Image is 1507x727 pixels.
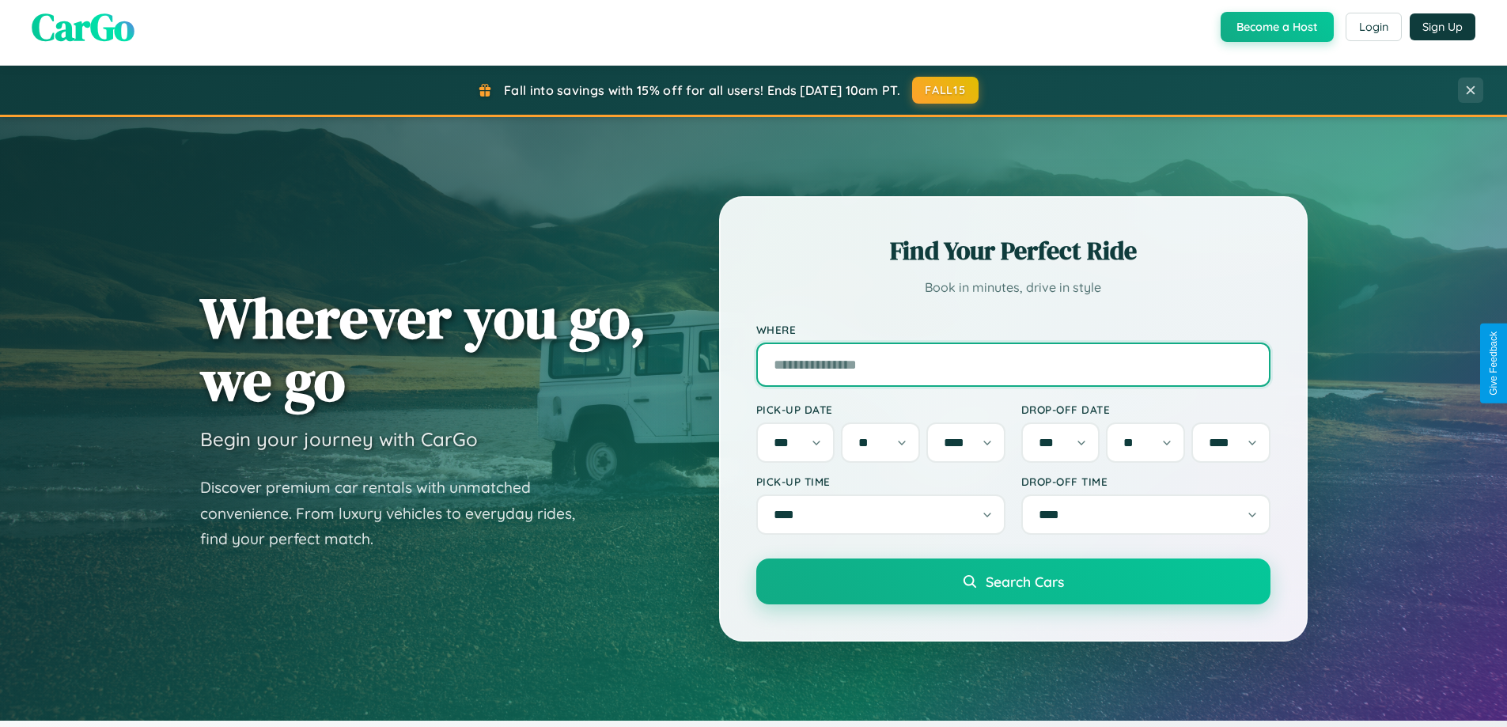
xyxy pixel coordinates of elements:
label: Drop-off Date [1021,403,1270,416]
label: Pick-up Time [756,475,1005,488]
span: Fall into savings with 15% off for all users! Ends [DATE] 10am PT. [504,82,900,98]
span: Search Cars [986,573,1064,590]
button: Login [1346,13,1402,41]
label: Drop-off Time [1021,475,1270,488]
button: Become a Host [1221,12,1334,42]
label: Pick-up Date [756,403,1005,416]
p: Book in minutes, drive in style [756,276,1270,299]
button: FALL15 [912,77,979,104]
p: Discover premium car rentals with unmatched convenience. From luxury vehicles to everyday rides, ... [200,475,596,552]
h1: Wherever you go, we go [200,286,646,411]
h3: Begin your journey with CarGo [200,427,478,451]
div: Give Feedback [1488,331,1499,396]
button: Sign Up [1410,13,1475,40]
h2: Find Your Perfect Ride [756,233,1270,268]
label: Where [756,323,1270,336]
span: CarGo [32,1,134,53]
button: Search Cars [756,559,1270,604]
